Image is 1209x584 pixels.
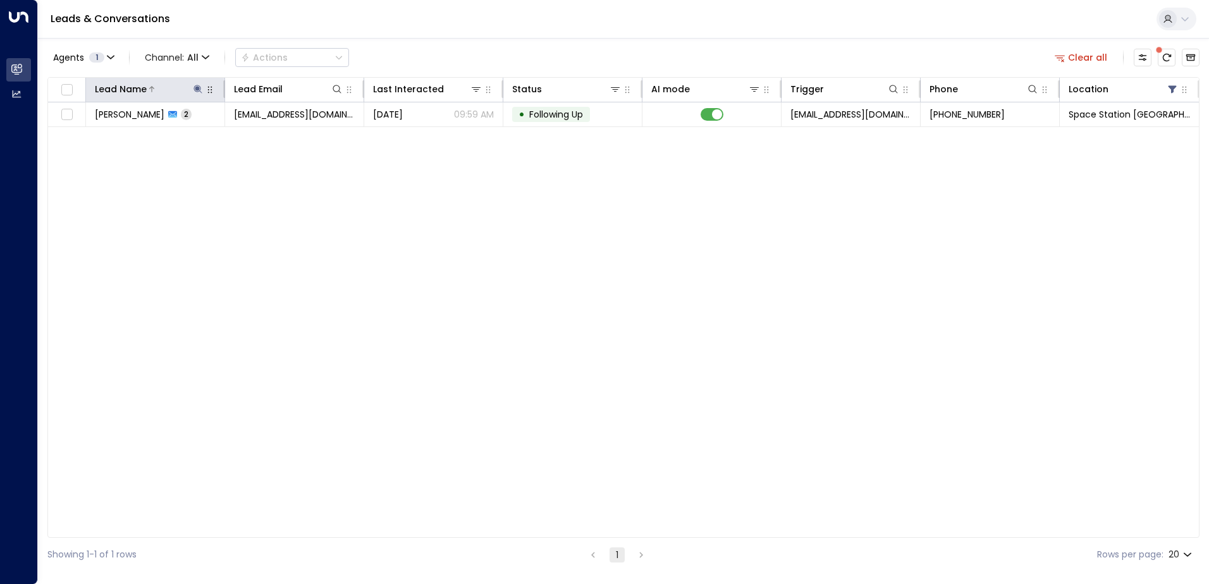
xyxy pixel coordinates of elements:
span: Toggle select row [59,107,75,123]
span: 1 [89,52,104,63]
div: Location [1069,82,1108,97]
a: Leads & Conversations [51,11,170,26]
div: Lead Name [95,82,147,97]
span: 2 [181,109,192,119]
div: Status [512,82,622,97]
div: Showing 1-1 of 1 rows [47,548,137,561]
div: Last Interacted [373,82,444,97]
span: Agents [53,53,84,62]
label: Rows per page: [1097,548,1163,561]
nav: pagination navigation [585,547,649,563]
div: Lead Email [234,82,283,97]
div: • [519,104,525,125]
button: Customize [1134,49,1151,66]
div: Button group with a nested menu [235,48,349,67]
span: All [187,52,199,63]
div: Status [512,82,542,97]
span: Space Station Swiss Cottage [1069,108,1190,121]
span: Toggle select all [59,82,75,98]
button: Agents1 [47,49,119,66]
span: caroline_ardelet@yahoo.fr [234,108,355,121]
div: Phone [930,82,958,97]
div: Phone [930,82,1039,97]
div: Trigger [790,82,824,97]
span: leads@space-station.co.uk [790,108,911,121]
div: Lead Name [95,82,204,97]
button: page 1 [610,547,625,563]
div: Lead Email [234,82,343,97]
div: Last Interacted [373,82,482,97]
span: Following Up [529,108,583,121]
button: Clear all [1050,49,1113,66]
span: There are new threads available. Refresh the grid to view the latest updates. [1158,49,1175,66]
span: Caroline Ardelet [95,108,164,121]
p: 09:59 AM [454,108,494,121]
button: Archived Leads [1182,49,1200,66]
div: Actions [241,52,288,63]
div: 20 [1169,545,1194,564]
button: Channel:All [140,49,214,66]
span: Yesterday [373,108,403,121]
div: Location [1069,82,1179,97]
div: AI mode [651,82,761,97]
span: +447702601310 [930,108,1005,121]
span: Channel: [140,49,214,66]
div: Trigger [790,82,900,97]
button: Actions [235,48,349,67]
div: AI mode [651,82,690,97]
